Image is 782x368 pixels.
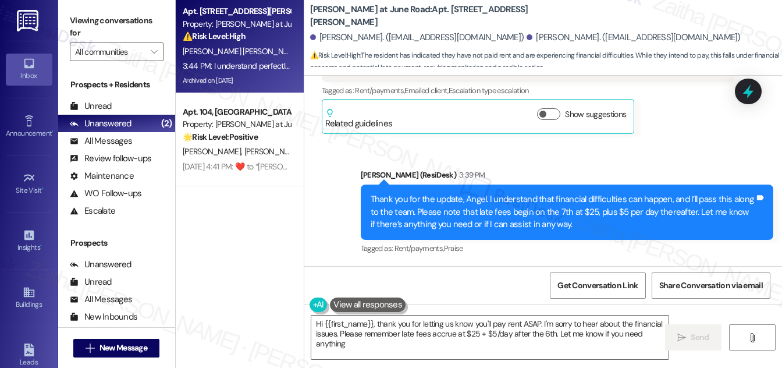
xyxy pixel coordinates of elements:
[310,51,360,60] strong: ⚠️ Risk Level: High
[449,86,529,95] span: Escalation type escalation
[677,333,686,342] i: 
[665,324,721,351] button: Send
[52,128,54,136] span: •
[183,161,677,172] div: [DATE] 4:41 PM: ​❤️​ to “ [PERSON_NAME] ([PERSON_NAME] at June Road): You're welcome, [PERSON_NAM...
[70,100,112,112] div: Unread
[748,333,756,342] i: 
[6,282,52,314] a: Buildings
[58,237,175,249] div: Prospects
[58,79,175,91] div: Prospects + Residents
[151,47,157,56] i: 
[527,31,741,44] div: [PERSON_NAME]. ([EMAIL_ADDRESS][DOMAIN_NAME])
[310,49,782,75] span: : The resident has indicated they have not paid rent and are experiencing financial difficulties....
[371,193,755,231] div: Thank you for the update, Angel. I understand that financial difficulties can happen, and I’ll pa...
[183,5,290,17] div: Apt. [STREET_ADDRESS][PERSON_NAME]
[652,273,770,299] button: Share Conversation via email
[70,293,132,306] div: All Messages
[70,12,163,43] label: Viewing conversations for
[70,118,131,130] div: Unanswered
[183,132,258,142] strong: 🌟 Risk Level: Positive
[70,276,112,288] div: Unread
[182,73,292,88] div: Archived on [DATE]
[550,273,645,299] button: Get Conversation Link
[183,61,326,71] div: 3:44 PM: I understand perfectly, thank you.
[394,243,444,253] span: Rent/payments ,
[6,225,52,257] a: Insights •
[404,86,448,95] span: Emailed client ,
[75,43,145,61] input: All communities
[444,243,463,253] span: Praise
[42,185,44,193] span: •
[70,153,151,165] div: Review follow-ups
[183,118,290,130] div: Property: [PERSON_NAME] at June Road
[183,46,304,56] span: [PERSON_NAME] [PERSON_NAME]
[322,82,734,99] div: Tagged as:
[361,240,773,257] div: Tagged as:
[6,54,52,85] a: Inbox
[310,31,524,44] div: [PERSON_NAME]. ([EMAIL_ADDRESS][DOMAIN_NAME])
[86,344,94,353] i: 
[691,331,709,344] span: Send
[70,259,131,271] div: Unanswered
[311,316,669,359] textarea: Hi {{first_name}}, thank you for letting us know you'll pay rent ASAP. I'm sorry to hear about th...
[557,279,638,292] span: Get Conversation Link
[310,3,543,29] b: [PERSON_NAME] at June Road: Apt. [STREET_ADDRESS][PERSON_NAME]
[99,342,147,354] span: New Message
[70,187,141,200] div: WO Follow-ups
[17,10,41,31] img: ResiDesk Logo
[70,205,115,217] div: Escalate
[158,115,175,133] div: (2)
[6,168,52,200] a: Site Visit •
[70,170,134,182] div: Maintenance
[183,18,290,30] div: Property: [PERSON_NAME] at June Road
[361,169,773,185] div: [PERSON_NAME] (ResiDesk)
[659,279,763,292] span: Share Conversation via email
[244,146,302,157] span: [PERSON_NAME]
[73,339,159,358] button: New Message
[325,108,393,130] div: Related guidelines
[183,31,246,41] strong: ⚠️ Risk Level: High
[565,108,626,121] label: Show suggestions
[183,106,290,118] div: Apt. 104, [GEOGRAPHIC_DATA][PERSON_NAME] at June Road 2
[183,146,244,157] span: [PERSON_NAME]
[70,311,137,323] div: New Inbounds
[70,135,132,147] div: All Messages
[456,169,485,181] div: 3:39 PM
[355,86,404,95] span: Rent/payments ,
[40,242,42,250] span: •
